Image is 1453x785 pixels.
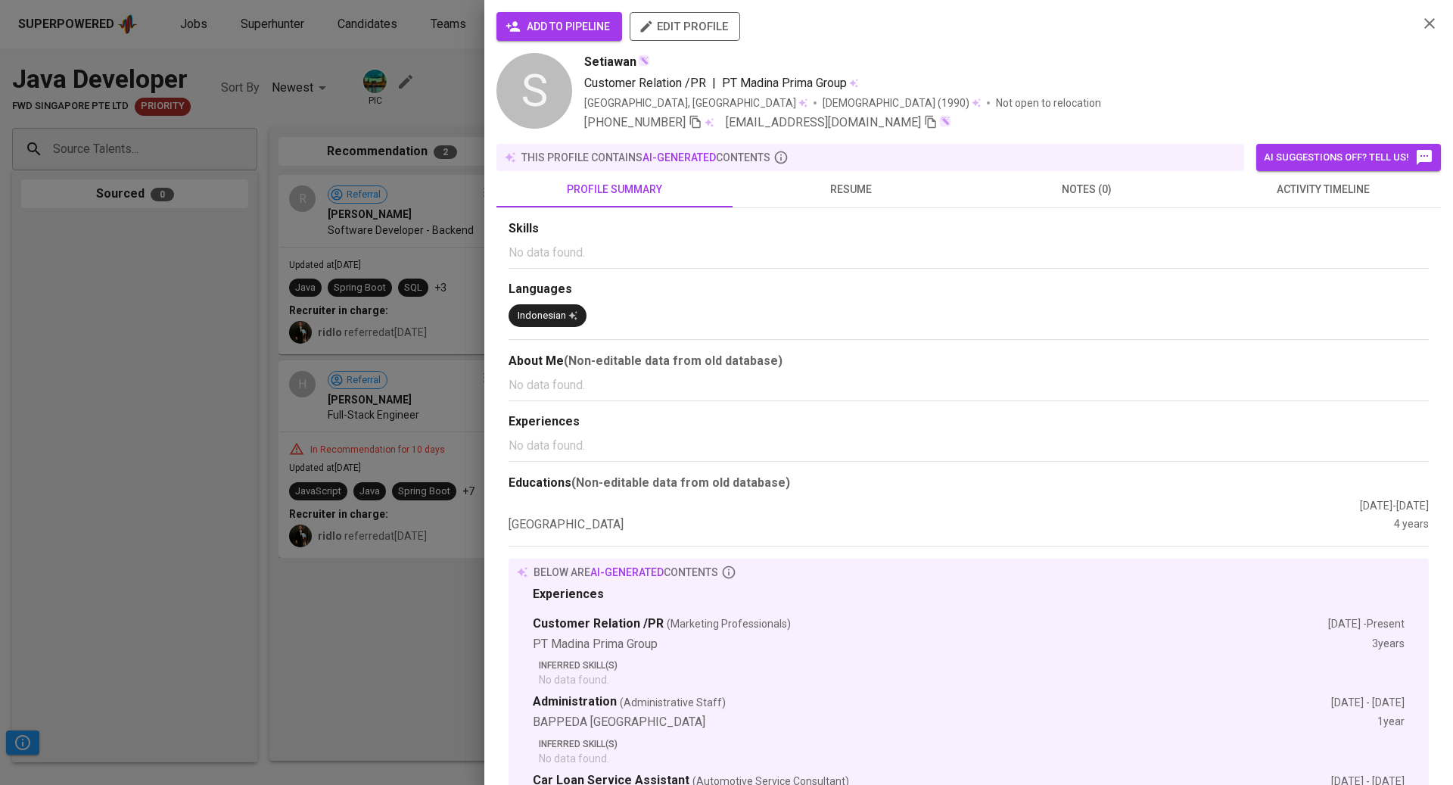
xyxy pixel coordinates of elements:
div: Experiences [533,586,1405,603]
p: No data found. [509,376,1429,394]
div: 3 years [1372,636,1405,653]
div: Educations [509,474,1429,492]
div: Skills [509,220,1429,238]
div: PT Madina Prima Group [533,636,1372,653]
div: Indonesian [518,309,577,323]
span: add to pipeline [509,17,610,36]
span: activity timeline [1214,180,1432,199]
span: Customer Relation /PR [584,76,706,90]
p: Not open to relocation [996,95,1101,111]
span: PT Madina Prima Group [722,76,847,90]
div: [DATE] - [DATE] [1331,695,1405,710]
p: No data found. [539,751,1405,766]
div: 1 year [1377,714,1405,731]
a: edit profile [630,20,740,32]
div: [GEOGRAPHIC_DATA] [509,516,1394,534]
span: [PHONE_NUMBER] [584,115,686,129]
div: Customer Relation /PR [533,615,1328,633]
div: [DATE] - Present [1328,616,1405,631]
div: BAPPEDA [GEOGRAPHIC_DATA] [533,714,1377,731]
div: Experiences [509,413,1429,431]
span: resume [742,180,960,199]
span: AI suggestions off? Tell us! [1264,148,1433,167]
p: below are contents [534,565,718,580]
div: Languages [509,281,1429,298]
button: edit profile [630,12,740,41]
p: Inferred Skill(s) [539,737,1405,751]
div: About Me [509,352,1429,370]
div: Administration [533,693,1331,711]
div: (1990) [823,95,981,111]
p: this profile contains contents [521,150,770,165]
div: 4 years [1394,516,1429,534]
p: Inferred Skill(s) [539,659,1405,672]
img: magic_wand.svg [638,55,650,67]
span: [EMAIL_ADDRESS][DOMAIN_NAME] [726,115,921,129]
span: | [712,74,716,92]
span: edit profile [642,17,728,36]
div: [GEOGRAPHIC_DATA], [GEOGRAPHIC_DATA] [584,95,807,111]
span: [DATE] - [DATE] [1360,500,1429,512]
span: notes (0) [978,180,1196,199]
span: AI-generated [590,566,664,578]
span: [DEMOGRAPHIC_DATA] [823,95,938,111]
button: AI suggestions off? Tell us! [1256,144,1441,171]
b: (Non-editable data from old database) [564,354,783,368]
span: (Administrative Staff) [620,695,726,710]
p: No data found. [539,672,1405,687]
span: Setiawan [584,53,636,71]
button: add to pipeline [496,12,622,41]
img: magic_wand.svg [939,115,951,127]
b: (Non-editable data from old database) [571,475,790,490]
span: profile summary [506,180,723,199]
p: No data found. [509,244,1429,262]
span: AI-generated [642,151,716,164]
div: S [496,53,572,129]
p: No data found. [509,437,1429,455]
span: (Marketing Professionals) [667,616,791,631]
